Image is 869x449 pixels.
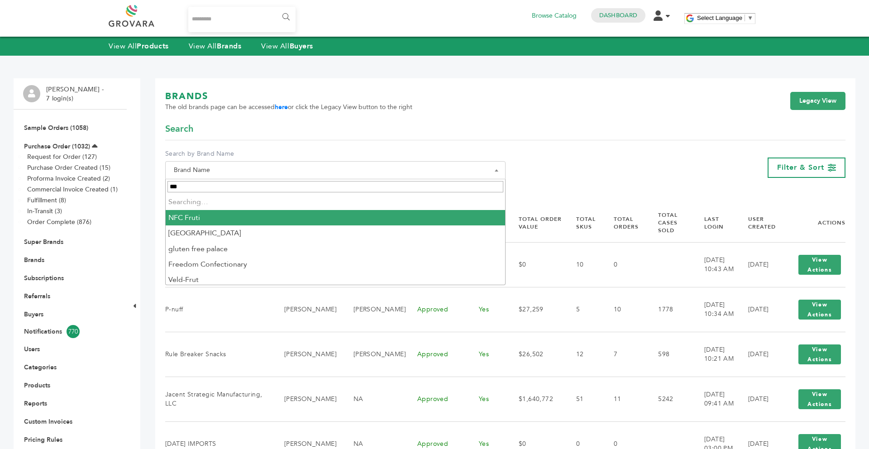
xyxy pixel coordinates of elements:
a: Commercial Invoice Created (1) [27,185,118,194]
td: [PERSON_NAME] [273,332,342,377]
button: View Actions [798,344,841,364]
span: Brand Name [170,164,501,177]
td: [PERSON_NAME] [273,377,342,421]
h1: BRANDS [165,90,412,103]
li: Veld-Frut [166,272,505,287]
td: [DATE] [737,287,783,332]
th: Total Orders [602,204,647,242]
a: Purchase Order (1032) [24,142,90,151]
a: Categories [24,363,57,372]
input: Search [167,181,503,192]
a: Custom Invoices [24,417,72,426]
a: Request for Order (127) [27,153,97,161]
td: $0 [507,242,565,287]
li: NFC Fruti [166,210,505,225]
a: Proforma Invoice Created (2) [27,174,110,183]
th: Actions [783,204,845,242]
a: Brands [24,256,44,264]
td: [PERSON_NAME] [342,332,406,377]
td: [PERSON_NAME] [273,287,342,332]
span: Search [165,123,193,135]
td: Yes [468,332,507,377]
li: Freedom Confectionary [166,257,505,272]
a: Referrals [24,292,50,301]
img: profile.png [23,85,40,102]
td: 1778 [647,287,693,332]
span: Select Language [697,14,742,21]
td: NA [342,377,406,421]
span: The old brands page can be accessed or click the Legacy View button to the right [165,103,412,112]
th: Total Order Value [507,204,565,242]
a: Sample Orders (1058) [24,124,88,132]
a: Purchase Order Created (15) [27,163,110,172]
td: 5242 [647,377,693,421]
td: 7 [602,332,647,377]
td: 5 [565,287,602,332]
a: Fulfillment (8) [27,196,66,205]
li: gluten free palace [166,241,505,257]
a: View AllBuyers [261,41,313,51]
td: 51 [565,377,602,421]
td: [DATE] [737,242,783,287]
th: User Created [737,204,783,242]
td: [DATE] [737,377,783,421]
td: 12 [565,332,602,377]
a: Reports [24,399,47,408]
th: Last Login [693,204,737,242]
a: Super Brands [24,238,63,246]
input: Search... [188,7,296,32]
a: View AllProducts [109,41,169,51]
td: [DATE] 10:34 AM [693,287,737,332]
button: View Actions [798,389,841,409]
td: [DATE] [737,332,783,377]
td: Yes [468,287,507,332]
a: Order Complete (876) [27,218,91,226]
a: Select Language​ [697,14,753,21]
strong: Buyers [290,41,313,51]
li: [PERSON_NAME] - 7 login(s) [46,85,106,103]
a: In-Transit (3) [27,207,62,215]
span: Brand Name [165,161,506,179]
th: Total SKUs [565,204,602,242]
td: Rule Breaker Snacks [165,332,273,377]
a: Products [24,381,50,390]
td: Approved [406,332,468,377]
td: 11 [602,377,647,421]
strong: Products [137,41,168,51]
a: Subscriptions [24,274,64,282]
button: View Actions [798,255,841,275]
span: ​ [745,14,745,21]
td: Yes [468,377,507,421]
td: $1,640,772 [507,377,565,421]
td: 598 [647,332,693,377]
td: [DATE] 09:41 AM [693,377,737,421]
a: Pricing Rules [24,435,62,444]
strong: Brands [217,41,241,51]
label: Search by Brand Name [165,149,506,158]
td: Approved [406,287,468,332]
a: Buyers [24,310,43,319]
a: Notifications770 [24,325,116,338]
a: here [275,103,288,111]
a: Legacy View [790,92,845,110]
a: Dashboard [599,11,637,19]
span: 770 [67,325,80,338]
button: View Actions [798,300,841,320]
span: Filter & Sort [777,162,824,172]
td: [DATE] 10:43 AM [693,242,737,287]
td: [PERSON_NAME] [342,287,406,332]
a: Users [24,345,40,353]
td: 10 [565,242,602,287]
td: P-nuff [165,287,273,332]
a: View AllBrands [189,41,242,51]
td: $27,259 [507,287,565,332]
th: Total Cases Sold [647,204,693,242]
li: [GEOGRAPHIC_DATA] [166,225,505,241]
span: ▼ [747,14,753,21]
td: Jacent Strategic Manufacturing, LLC [165,377,273,421]
td: 10 [602,287,647,332]
td: 0 [602,242,647,287]
td: [DATE] 10:21 AM [693,332,737,377]
a: Browse Catalog [532,11,577,21]
td: $26,502 [507,332,565,377]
